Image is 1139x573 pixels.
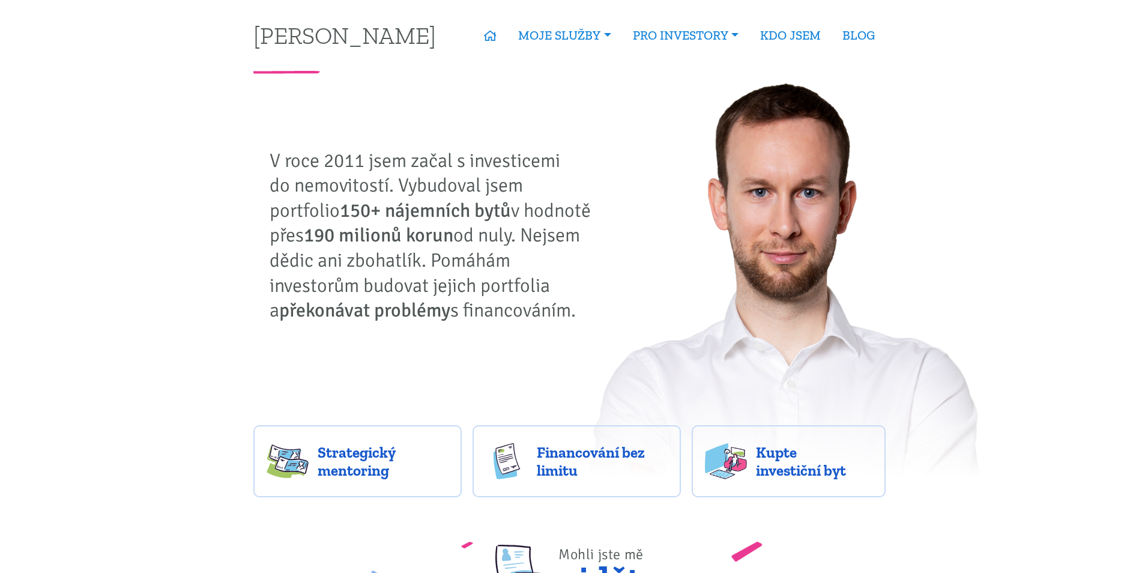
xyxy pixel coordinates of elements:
span: Mohli jste mě [558,545,644,563]
strong: 150+ nájemních bytů [340,199,511,222]
a: Kupte investiční byt [692,425,886,497]
img: flats [705,443,747,479]
span: Financování bez limitu [537,443,668,479]
img: strategy [267,443,309,479]
p: V roce 2011 jsem začal s investicemi do nemovitostí. Vybudoval jsem portfolio v hodnotě přes od n... [270,148,600,323]
img: finance [486,443,528,479]
strong: překonávat problémy [279,299,450,322]
span: Strategický mentoring [318,443,449,479]
a: Strategický mentoring [253,425,462,497]
span: Kupte investiční byt [756,443,872,479]
a: Financování bez limitu [473,425,681,497]
a: BLOG [832,22,886,49]
a: KDO JSEM [749,22,832,49]
a: MOJE SLUŽBY [507,22,621,49]
a: PRO INVESTORY [622,22,749,49]
a: [PERSON_NAME] [253,23,436,47]
strong: 190 milionů korun [304,223,453,247]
